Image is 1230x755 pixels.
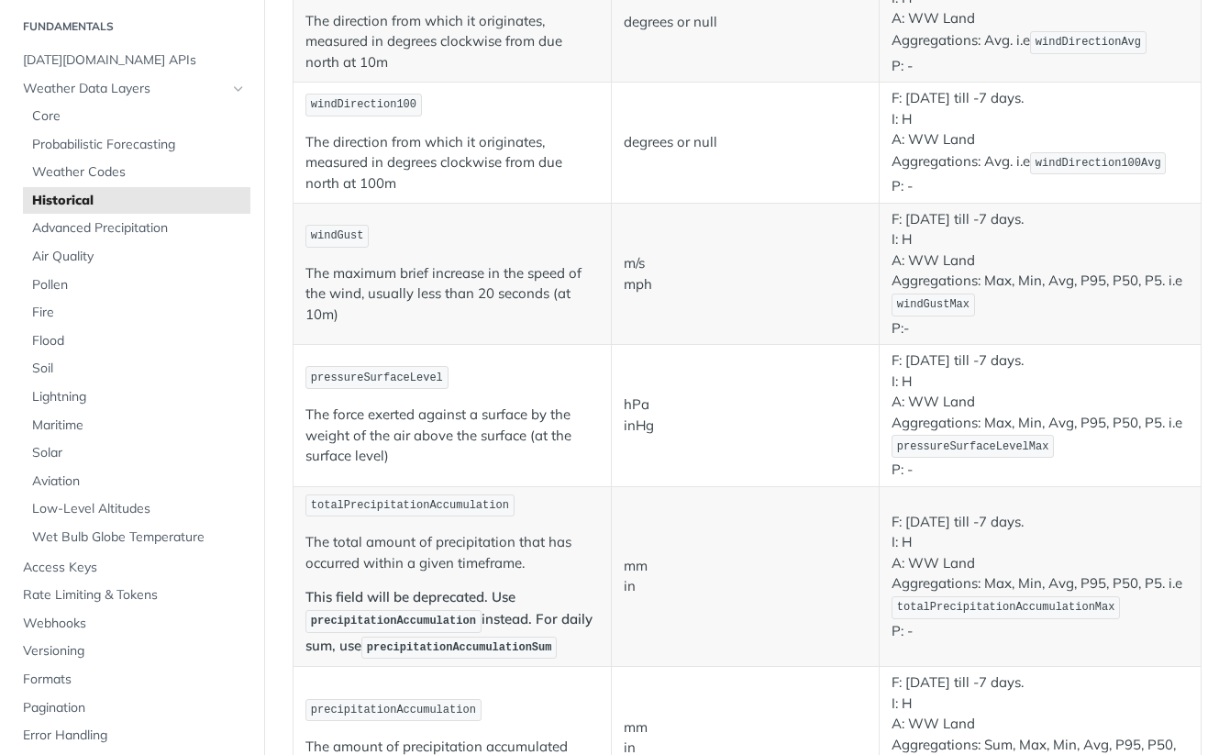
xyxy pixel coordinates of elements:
span: windGustMax [897,298,970,311]
a: Access Keys [14,554,250,582]
span: Soil [32,360,246,378]
p: F: [DATE] till -7 days. I: H A: WW Land Aggregations: Max, Min, Avg, P95, P50, P5. i.e P: - [892,350,1189,480]
a: Weather Data LayersHide subpages for Weather Data Layers [14,75,250,103]
a: Probabilistic Forecasting [23,131,250,159]
button: Hide subpages for Weather Data Layers [231,82,246,96]
p: F: [DATE] till -7 days. I: H A: WW Land Aggregations: Max, Min, Avg, P95, P50, P5. i.e P:- [892,209,1189,339]
span: [DATE][DOMAIN_NAME] APIs [23,51,246,70]
p: m/s mph [624,253,868,294]
a: Maritime [23,412,250,439]
span: pressureSurfaceLevel [311,372,443,384]
a: Pagination [14,694,250,722]
a: Low-Level Altitudes [23,495,250,523]
span: Formats [23,671,246,689]
span: windDirection100Avg [1036,157,1161,170]
span: precipitationAccumulationSum [367,641,552,654]
span: Probabilistic Forecasting [32,136,246,154]
span: windGust [311,229,364,242]
a: Formats [14,666,250,694]
p: The direction from which it originates, measured in degrees clockwise from due north at 10m [305,11,599,73]
p: The force exerted against a surface by the weight of the air above the surface (at the surface le... [305,405,599,467]
span: totalPrecipitationAccumulationMax [897,601,1115,614]
a: Fire [23,299,250,327]
span: precipitationAccumulation [311,615,476,627]
a: Weather Codes [23,159,250,186]
a: Error Handling [14,722,250,749]
a: Soil [23,355,250,383]
span: Rate Limiting & Tokens [23,586,246,605]
p: hPa inHg [624,394,868,436]
a: Webhooks [14,610,250,638]
span: Error Handling [23,727,246,745]
a: Solar [23,439,250,467]
span: Weather Data Layers [23,80,227,98]
span: totalPrecipitationAccumulation [311,499,509,512]
a: [DATE][DOMAIN_NAME] APIs [14,47,250,74]
a: Core [23,103,250,130]
h2: Fundamentals [14,18,250,35]
p: mm in [624,556,868,597]
a: Historical [23,187,250,215]
span: Low-Level Altitudes [32,500,246,518]
a: Flood [23,328,250,355]
strong: This field will be deprecated. Use instead. For daily sum, use [305,588,593,654]
a: Versioning [14,638,250,665]
span: Pollen [32,276,246,294]
a: Lightning [23,383,250,411]
span: Core [32,107,246,126]
p: F: [DATE] till -7 days. I: H A: WW Land Aggregations: Max, Min, Avg, P95, P50, P5. i.e P: - [892,512,1189,641]
span: Flood [32,332,246,350]
span: pressureSurfaceLevelMax [897,440,1049,453]
span: Advanced Precipitation [32,219,246,238]
span: windDirectionAvg [1036,36,1141,49]
span: Wet Bulb Globe Temperature [32,528,246,547]
span: Weather Codes [32,163,246,182]
a: Wet Bulb Globe Temperature [23,524,250,551]
a: Air Quality [23,243,250,271]
span: windDirection100 [311,98,416,111]
p: F: [DATE] till -7 days. I: H A: WW Land Aggregations: Avg. i.e P: - [892,88,1189,197]
span: Historical [32,192,246,210]
p: The direction from which it originates, measured in degrees clockwise from due north at 100m [305,132,599,194]
span: Access Keys [23,559,246,577]
p: degrees or null [624,12,868,33]
span: Versioning [23,642,246,661]
span: Air Quality [32,248,246,266]
span: Pagination [23,699,246,717]
p: degrees or null [624,132,868,153]
a: Rate Limiting & Tokens [14,582,250,609]
a: Aviation [23,468,250,495]
a: Pollen [23,272,250,299]
span: Maritime [32,416,246,435]
p: The total amount of precipitation that has occurred within a given timeframe. [305,532,599,573]
span: Solar [32,444,246,462]
span: Lightning [32,388,246,406]
a: Advanced Precipitation [23,215,250,242]
span: precipitationAccumulation [311,704,476,716]
span: Webhooks [23,615,246,633]
p: The maximum brief increase in the speed of the wind, usually less than 20 seconds (at 10m) [305,263,599,326]
span: Fire [32,304,246,322]
span: Aviation [32,472,246,491]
